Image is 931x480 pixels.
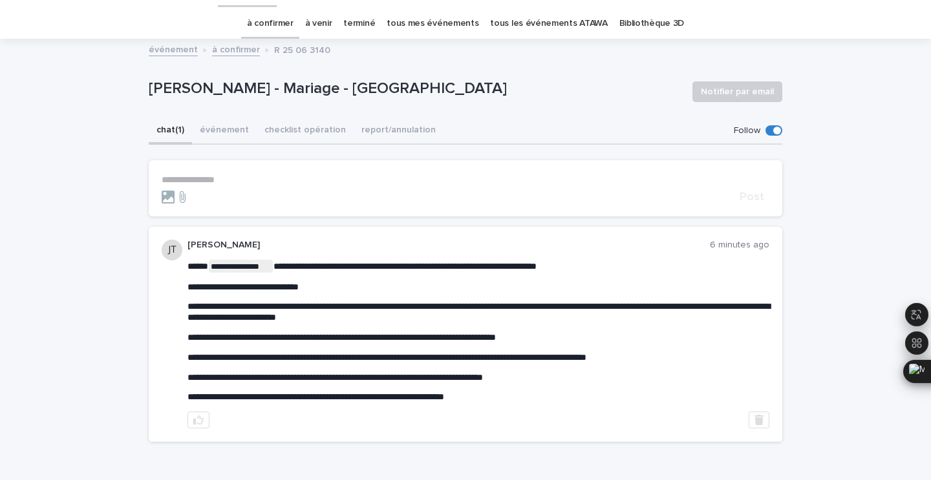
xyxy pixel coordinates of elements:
[212,41,260,56] a: à confirmer
[187,412,209,428] button: like this post
[490,8,607,39] a: tous les événements ATAWA
[749,412,769,428] button: Delete post
[149,79,682,98] p: [PERSON_NAME] - Mariage - [GEOGRAPHIC_DATA]
[701,85,774,98] span: Notifier par email
[692,81,782,102] button: Notifier par email
[354,118,444,145] button: report/annulation
[387,8,478,39] a: tous mes événements
[149,41,198,56] a: événement
[149,118,192,145] button: chat (1)
[257,118,354,145] button: checklist opération
[734,191,769,203] button: Post
[187,240,710,251] p: [PERSON_NAME]
[740,191,764,203] span: Post
[619,8,684,39] a: Bibliothèque 3D
[192,118,257,145] button: événement
[274,42,330,56] p: R 25 06 3140
[247,8,294,39] a: à confirmer
[734,125,760,136] p: Follow
[343,8,375,39] a: terminé
[162,174,769,185] div: To enrich screen reader interactions, please activate Accessibility in Grammarly extension settings
[305,8,332,39] a: à venir
[710,240,769,251] p: 6 minutes ago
